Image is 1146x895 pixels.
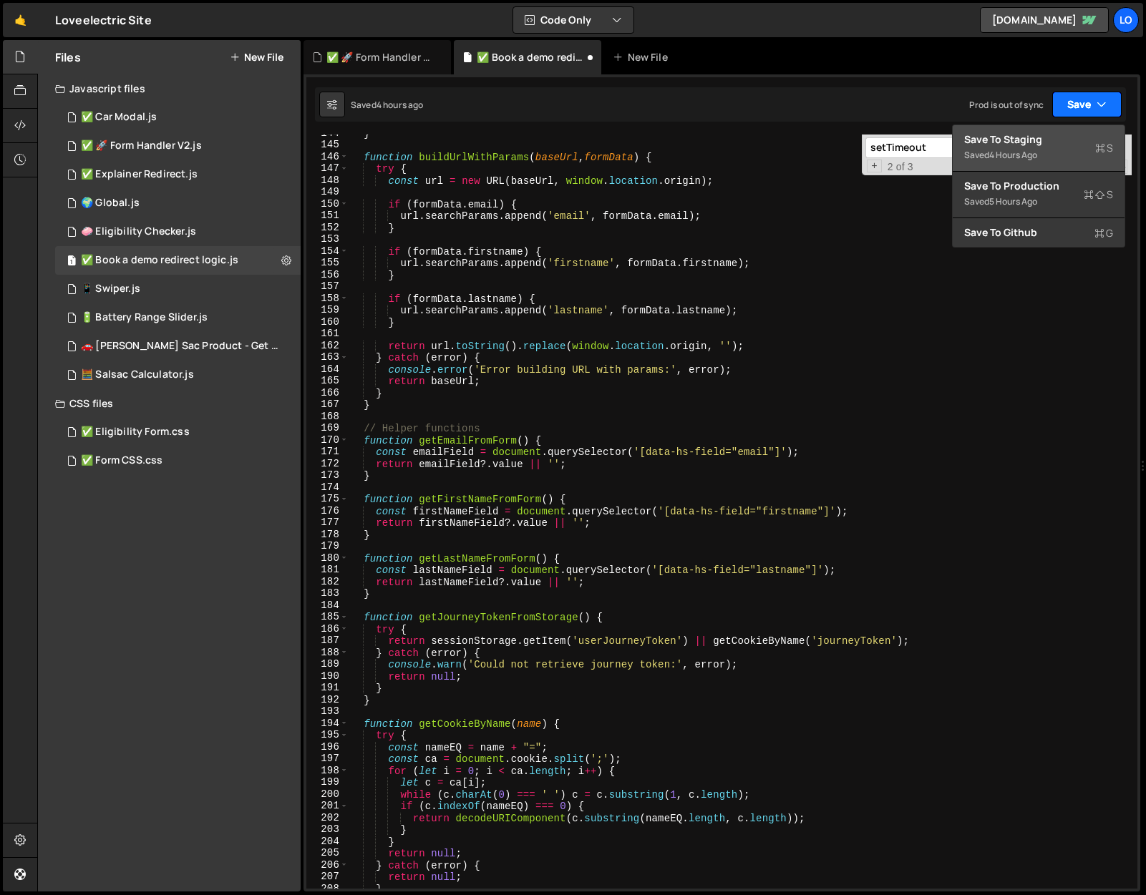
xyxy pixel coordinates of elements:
div: ✅ Book a demo redirect logic.js [81,254,238,267]
div: Javascript files [38,74,301,103]
div: 169 [306,422,349,434]
div: 174 [306,481,349,494]
span: S [1095,141,1113,155]
div: 151 [306,210,349,222]
div: 172 [306,458,349,470]
div: 192 [306,694,349,706]
div: 163 [306,351,349,363]
div: Save to Staging [964,132,1113,147]
div: 187 [306,635,349,647]
div: 196 [306,741,349,753]
div: ✅ Explainer Redirect.js [81,168,198,181]
div: 206 [306,859,349,871]
div: 204 [306,836,349,848]
div: 153 [306,233,349,245]
div: 147 [306,162,349,175]
div: 8014/34824.js [55,303,301,332]
div: 183 [306,587,349,600]
a: Lo [1113,7,1139,33]
div: 8014/41778.js [55,160,301,189]
div: 179 [306,540,349,552]
div: 8014/33036.js [55,332,306,361]
div: 188 [306,647,349,659]
div: 146 [306,151,349,163]
span: G [1094,226,1113,240]
a: 🤙 [3,3,38,37]
div: 205 [306,847,349,859]
div: 184 [306,600,349,612]
div: Save to Production [964,179,1113,193]
div: 156 [306,269,349,281]
div: 180 [306,552,349,564]
div: 157 [306,280,349,293]
div: 173 [306,469,349,481]
input: Search for [865,137,1045,158]
div: 🔋 Battery Range Slider.js [81,311,208,324]
button: Save to StagingS Saved4 hours ago [953,125,1125,172]
div: 149 [306,186,349,198]
div: 167 [306,398,349,411]
div: 165 [306,375,349,387]
div: 190 [306,670,349,683]
div: Saved [964,147,1113,164]
div: 177 [306,517,349,529]
div: 189 [306,658,349,670]
div: 198 [306,765,349,777]
span: 1 [67,256,76,268]
div: Prod is out of sync [969,99,1044,111]
div: 161 [306,328,349,340]
div: 🚗 [PERSON_NAME] Sac Product - Get started.js [81,340,278,353]
div: 168 [306,411,349,423]
span: 2 of 3 [882,161,919,173]
div: 176 [306,505,349,517]
button: Save to GithubG [953,218,1125,247]
div: 162 [306,340,349,352]
div: ✅ Car Modal.js [81,111,157,124]
div: 160 [306,316,349,328]
a: [DOMAIN_NAME] [980,7,1109,33]
div: 4 hours ago [377,99,424,111]
div: ✅ 🚀 Form Handler V2.js [326,50,434,64]
div: 145 [306,139,349,151]
div: Saved [964,193,1113,210]
div: CSS files [38,389,301,418]
div: 8014/41995.js [55,103,301,132]
div: ✅ Form CSS.css [81,454,162,467]
div: 🧮 Salsac Calculator.js [81,368,194,381]
div: 8014/41354.css [55,418,301,446]
div: 193 [306,705,349,718]
div: 4 hours ago [989,149,1037,161]
div: 186 [306,623,349,635]
div: 199 [306,776,349,788]
div: 8014/41355.js [55,246,301,275]
div: 203 [306,823,349,836]
div: 175 [306,493,349,505]
div: 8014/34949.js [55,275,301,303]
div: Loveelectric Site [55,11,152,29]
div: Saved [351,99,424,111]
div: 5 hours ago [989,195,1037,207]
button: New File [230,52,283,63]
div: 185 [306,611,349,623]
div: ✅ 🚀 Form Handler V2.js [81,140,202,152]
div: 8014/42769.js [55,189,301,217]
div: 155 [306,257,349,269]
div: 8014/42987.js [55,132,301,160]
div: 🌍 Global.js [81,197,140,210]
div: 197 [306,753,349,765]
div: 202 [306,812,349,824]
div: 181 [306,564,349,576]
div: 148 [306,175,349,187]
div: 171 [306,446,349,458]
div: 170 [306,434,349,446]
div: 🧼 Eligibility Checker.js [81,225,196,238]
div: 182 [306,576,349,588]
div: 8014/41351.css [55,446,301,475]
div: New File [613,50,673,64]
button: Save to ProductionS Saved5 hours ago [953,172,1125,218]
div: 194 [306,718,349,730]
span: S [1084,187,1113,202]
div: 152 [306,222,349,234]
div: 📱 Swiper.js [81,283,140,295]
